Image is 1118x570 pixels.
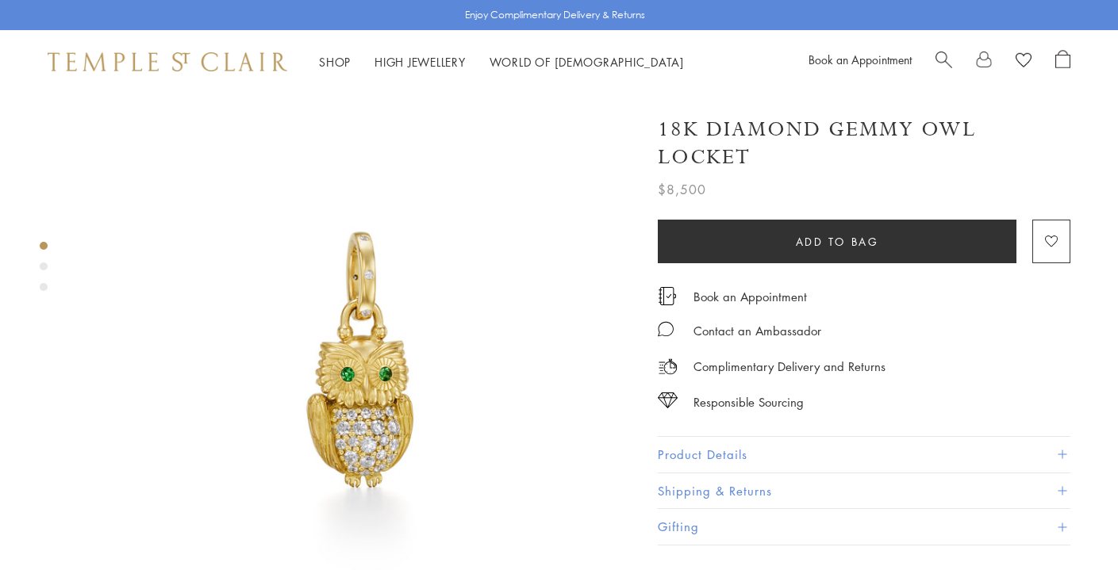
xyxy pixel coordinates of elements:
span: Add to bag [796,233,879,251]
button: Product Details [658,437,1070,472]
p: Enjoy Complimentary Delivery & Returns [465,7,645,23]
div: Contact an Ambassador [693,321,821,341]
a: Book an Appointment [809,52,912,67]
a: Open Shopping Bag [1055,50,1070,74]
button: Gifting [658,509,1070,545]
a: High JewelleryHigh Jewellery [375,54,466,70]
div: Product gallery navigation [40,238,48,304]
button: Shipping & Returns [658,473,1070,509]
a: Search [936,50,952,74]
a: View Wishlist [1016,50,1032,74]
img: MessageIcon-01_2.svg [658,321,674,337]
nav: Main navigation [319,52,684,72]
div: Responsible Sourcing [693,392,804,412]
a: ShopShop [319,54,351,70]
img: icon_sourcing.svg [658,392,678,408]
h1: 18K Diamond Gemmy Owl Locket [658,116,1070,171]
span: $8,500 [658,179,706,200]
a: World of [DEMOGRAPHIC_DATA]World of [DEMOGRAPHIC_DATA] [490,54,684,70]
button: Add to bag [658,220,1016,263]
a: Book an Appointment [693,288,807,305]
img: Temple St. Clair [48,52,287,71]
p: Complimentary Delivery and Returns [693,357,886,377]
img: icon_delivery.svg [658,357,678,377]
img: icon_appointment.svg [658,287,677,305]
